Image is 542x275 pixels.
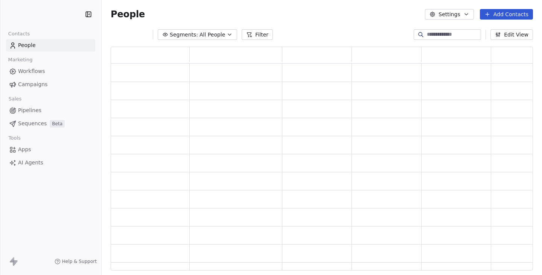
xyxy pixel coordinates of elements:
[5,132,24,144] span: Tools
[5,28,33,40] span: Contacts
[18,120,47,128] span: Sequences
[18,41,36,49] span: People
[6,156,95,169] a: AI Agents
[425,9,473,20] button: Settings
[62,258,97,264] span: Help & Support
[18,159,43,167] span: AI Agents
[18,81,47,88] span: Campaigns
[170,31,198,39] span: Segments:
[111,9,145,20] span: People
[18,67,45,75] span: Workflows
[55,258,97,264] a: Help & Support
[6,104,95,117] a: Pipelines
[6,117,95,130] a: SequencesBeta
[50,120,65,128] span: Beta
[5,93,25,105] span: Sales
[6,65,95,77] a: Workflows
[490,29,533,40] button: Edit View
[480,9,533,20] button: Add Contacts
[6,78,95,91] a: Campaigns
[18,146,31,153] span: Apps
[5,54,36,65] span: Marketing
[18,106,41,114] span: Pipelines
[242,29,273,40] button: Filter
[6,143,95,156] a: Apps
[199,31,225,39] span: All People
[6,39,95,52] a: People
